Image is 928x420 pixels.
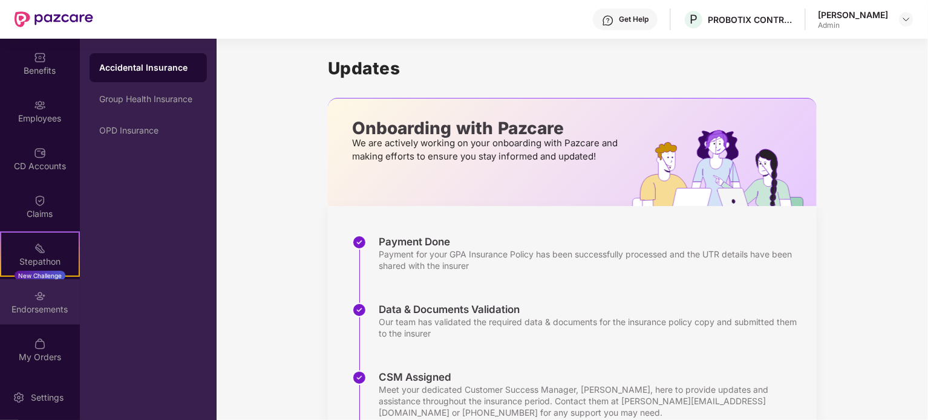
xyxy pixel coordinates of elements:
[632,130,817,206] img: hrOnboarding
[352,370,367,385] img: svg+xml;base64,PHN2ZyBpZD0iU3RlcC1Eb25lLTMyeDMyIiB4bWxucz0iaHR0cDovL3d3dy53My5vcmcvMjAwMC9zdmciIH...
[34,290,46,302] img: svg+xml;base64,PHN2ZyBpZD0iRW5kb3JzZW1lbnRzIiB4bWxucz0iaHR0cDovL3d3dy53My5vcmcvMjAwMC9zdmciIHdpZH...
[352,137,621,163] p: We are actively working on your onboarding with Pazcare and making efforts to ensure you stay inf...
[379,235,805,248] div: Payment Done
[34,195,46,207] img: svg+xml;base64,PHN2ZyBpZD0iQ2xhaW0iIHhtbG5zPSJodHRwOi8vd3d3LnczLm9yZy8yMDAwL3N2ZyIgd2lkdGg9IjIwIi...
[352,123,621,134] p: Onboarding with Pazcare
[901,15,911,24] img: svg+xml;base64,PHN2ZyBpZD0iRHJvcGRvd24tMzJ4MzIiIHhtbG5zPSJodHRwOi8vd3d3LnczLm9yZy8yMDAwL3N2ZyIgd2...
[379,248,805,271] div: Payment for your GPA Insurance Policy has been successfully processed and the UTR details have be...
[379,316,805,339] div: Our team has validated the required data & documents for the insurance policy copy and submitted ...
[379,303,805,316] div: Data & Documents Validation
[99,62,197,74] div: Accidental Insurance
[34,242,46,254] img: svg+xml;base64,PHN2ZyB4bWxucz0iaHR0cDovL3d3dy53My5vcmcvMjAwMC9zdmciIHdpZHRoPSIyMSIgaGVpZ2h0PSIyMC...
[34,99,46,111] img: svg+xml;base64,PHN2ZyBpZD0iRW1wbG95ZWVzIiB4bWxucz0iaHR0cDovL3d3dy53My5vcmcvMjAwMC9zdmciIHdpZHRoPS...
[34,51,46,63] img: svg+xml;base64,PHN2ZyBpZD0iQmVuZWZpdHMiIHhtbG5zPSJodHRwOi8vd3d3LnczLm9yZy8yMDAwL3N2ZyIgd2lkdGg9Ij...
[27,392,67,404] div: Settings
[13,392,25,404] img: svg+xml;base64,PHN2ZyBpZD0iU2V0dGluZy0yMHgyMCIgeG1sbnM9Imh0dHA6Ly93d3cudzMub3JnLzIwMDAvc3ZnIiB3aW...
[352,303,367,317] img: svg+xml;base64,PHN2ZyBpZD0iU3RlcC1Eb25lLTMyeDMyIiB4bWxucz0iaHR0cDovL3d3dy53My5vcmcvMjAwMC9zdmciIH...
[1,256,79,268] div: Stepathon
[99,126,197,135] div: OPD Insurance
[379,384,805,418] div: Meet your dedicated Customer Success Manager, [PERSON_NAME], here to provide updates and assistan...
[818,9,888,21] div: [PERSON_NAME]
[602,15,614,27] img: svg+xml;base64,PHN2ZyBpZD0iSGVscC0zMngzMiIgeG1sbnM9Imh0dHA6Ly93d3cudzMub3JnLzIwMDAvc3ZnIiB3aWR0aD...
[15,271,65,280] div: New Challenge
[690,12,698,27] span: P
[352,235,367,250] img: svg+xml;base64,PHN2ZyBpZD0iU3RlcC1Eb25lLTMyeDMyIiB4bWxucz0iaHR0cDovL3d3dy53My5vcmcvMjAwMC9zdmciIH...
[99,94,197,104] div: Group Health Insurance
[708,14,792,25] div: PROBOTIX CONTROL SYSTEM INDIA PRIVATE LIMITED
[15,11,93,27] img: New Pazcare Logo
[818,21,888,30] div: Admin
[619,15,649,24] div: Get Help
[34,147,46,159] img: svg+xml;base64,PHN2ZyBpZD0iQ0RfQWNjb3VudHMiIGRhdGEtbmFtZT0iQ0QgQWNjb3VudHMiIHhtbG5zPSJodHRwOi8vd3...
[34,338,46,350] img: svg+xml;base64,PHN2ZyBpZD0iTXlfT3JkZXJzIiBkYXRhLW5hbWU9Ik15IE9yZGVycyIgeG1sbnM9Imh0dHA6Ly93d3cudz...
[328,58,817,79] h1: Updates
[379,370,805,384] div: CSM Assigned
